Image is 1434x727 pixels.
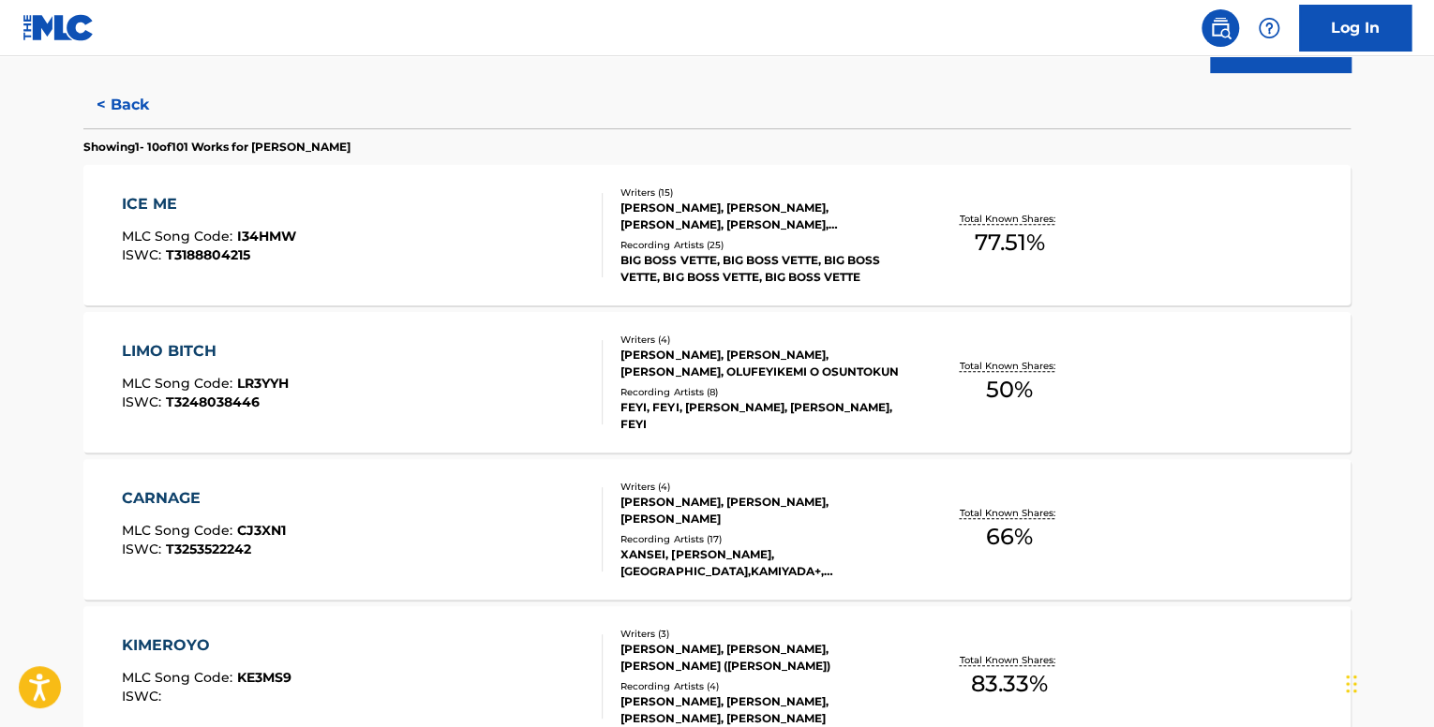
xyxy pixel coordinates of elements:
[986,373,1033,407] span: 50 %
[83,312,1351,453] a: LIMO BITCHMLC Song Code:LR3YYHISWC:T3248038446Writers (4)[PERSON_NAME], [PERSON_NAME], [PERSON_NA...
[166,541,251,557] span: T3253522242
[620,641,904,675] div: [PERSON_NAME], [PERSON_NAME], [PERSON_NAME] ([PERSON_NAME])
[620,546,904,580] div: XANSEI, [PERSON_NAME], [GEOGRAPHIC_DATA],KAMIYADA+, [GEOGRAPHIC_DATA], [GEOGRAPHIC_DATA], [GEOGRA...
[620,185,904,200] div: Writers ( 15 )
[620,333,904,347] div: Writers ( 4 )
[620,399,904,433] div: FEYI, FEYI, [PERSON_NAME], [PERSON_NAME], FEYI
[22,14,95,41] img: MLC Logo
[122,375,237,392] span: MLC Song Code :
[83,459,1351,600] a: CARNAGEMLC Song Code:CJ3XN1ISWC:T3253522242Writers (4)[PERSON_NAME], [PERSON_NAME], [PERSON_NAME]...
[122,669,237,686] span: MLC Song Code :
[83,82,196,128] button: < Back
[122,688,166,705] span: ISWC :
[122,487,286,510] div: CARNAGE
[620,679,904,693] div: Recording Artists ( 4 )
[620,238,904,252] div: Recording Artists ( 25 )
[122,340,289,363] div: LIMO BITCH
[974,226,1044,260] span: 77.51 %
[1250,9,1288,47] div: Help
[237,522,286,539] span: CJ3XN1
[620,385,904,399] div: Recording Artists ( 8 )
[237,669,291,686] span: KE3MS9
[237,228,296,245] span: I34HMW
[1209,17,1232,39] img: search
[620,252,904,286] div: BIG BOSS VETTE, BIG BOSS VETTE, BIG BOSS VETTE, BIG BOSS VETTE, BIG BOSS VETTE
[620,200,904,233] div: [PERSON_NAME], [PERSON_NAME], [PERSON_NAME], [PERSON_NAME], [PERSON_NAME], [PERSON_NAME] [PERSON_...
[83,139,351,156] p: Showing 1 - 10 of 101 Works for [PERSON_NAME]
[959,653,1059,667] p: Total Known Shares:
[122,193,296,215] div: ICE ME
[166,246,250,263] span: T3188804215
[620,480,904,494] div: Writers ( 4 )
[122,522,237,539] span: MLC Song Code :
[83,165,1351,305] a: ICE MEMLC Song Code:I34HMWISWC:T3188804215Writers (15)[PERSON_NAME], [PERSON_NAME], [PERSON_NAME]...
[1258,17,1280,39] img: help
[1346,656,1357,712] div: Drag
[620,532,904,546] div: Recording Artists ( 17 )
[122,393,166,410] span: ISWC :
[620,347,904,380] div: [PERSON_NAME], [PERSON_NAME], [PERSON_NAME], OLUFEYIKEMI O OSUNTOKUN
[1202,9,1239,47] a: Public Search
[122,228,237,245] span: MLC Song Code :
[959,506,1059,520] p: Total Known Shares:
[1299,5,1412,52] a: Log In
[986,520,1033,554] span: 66 %
[166,393,260,410] span: T3248038446
[959,359,1059,373] p: Total Known Shares:
[237,375,289,392] span: LR3YYH
[620,627,904,641] div: Writers ( 3 )
[620,693,904,727] div: [PERSON_NAME], [PERSON_NAME], [PERSON_NAME], [PERSON_NAME]
[971,667,1048,701] span: 83.33 %
[122,246,166,263] span: ISWC :
[122,634,291,657] div: KIMEROYO
[122,541,166,557] span: ISWC :
[620,494,904,527] div: [PERSON_NAME], [PERSON_NAME], [PERSON_NAME]
[1340,637,1434,727] iframe: Chat Widget
[959,212,1059,226] p: Total Known Shares:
